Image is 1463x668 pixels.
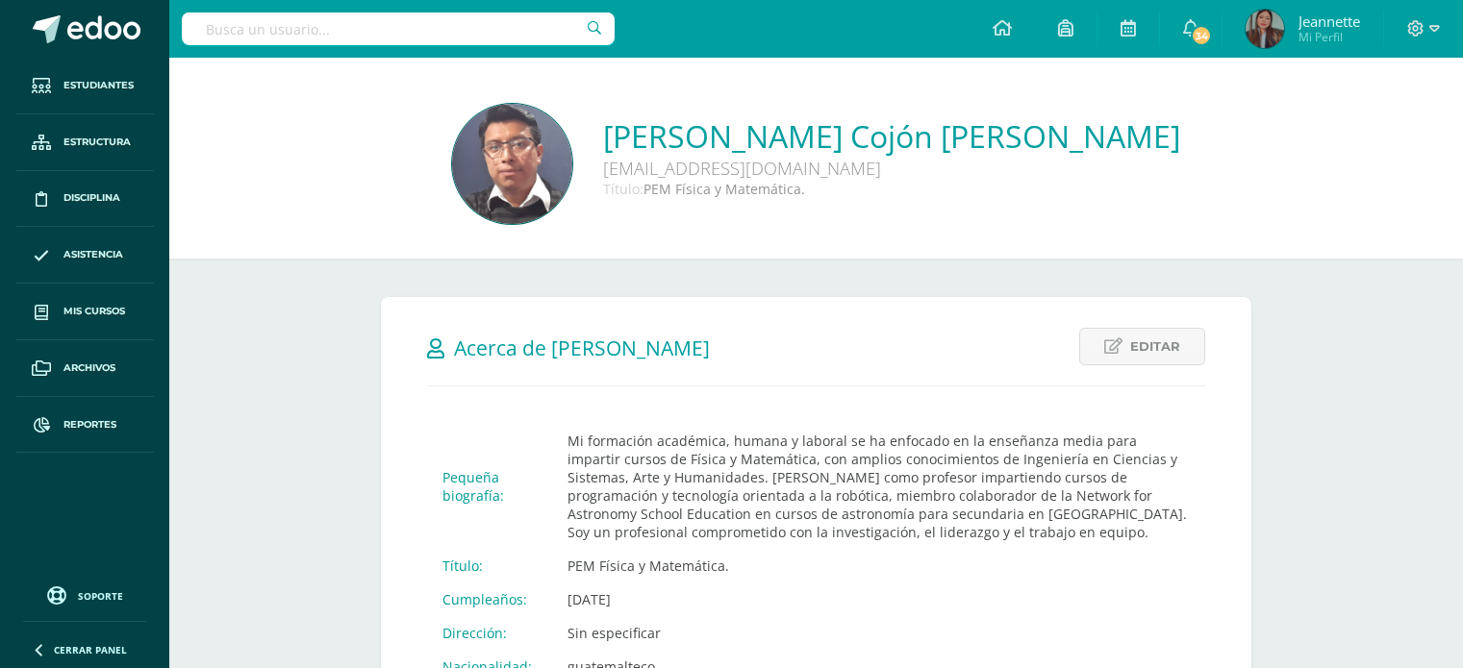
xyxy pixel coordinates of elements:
span: Estudiantes [63,78,134,93]
a: Estudiantes [15,58,154,114]
span: Estructura [63,135,131,150]
a: Disciplina [15,171,154,228]
td: Pequeña biografía: [427,424,552,549]
a: Soporte [23,581,146,607]
td: Sin especificar [552,616,1205,650]
a: Mis cursos [15,284,154,340]
span: Archivos [63,360,115,376]
input: Busca un usuario... [182,12,615,45]
img: e0e3018be148909e9b9cf69bbfc1c52d.png [1246,10,1284,48]
span: Jeannette [1299,12,1360,31]
div: [EMAIL_ADDRESS][DOMAIN_NAME] [603,157,1180,180]
span: Editar [1130,329,1180,364]
td: Título: [427,549,552,582]
a: Asistencia [15,227,154,284]
a: Estructura [15,114,154,171]
span: Soporte [78,589,123,603]
a: Archivos [15,340,154,397]
td: PEM Física y Matemática. [552,549,1205,582]
td: [DATE] [552,582,1205,616]
a: [PERSON_NAME] Cojón [PERSON_NAME] [603,115,1180,157]
span: Reportes [63,417,116,433]
span: Disciplina [63,190,120,206]
span: Cerrar panel [54,643,127,656]
td: Dirección: [427,616,552,650]
a: Editar [1079,328,1205,365]
span: PEM Física y Matemática. [643,180,805,198]
span: Acerca de [PERSON_NAME] [454,334,710,361]
span: 34 [1191,25,1212,46]
span: Asistencia [63,247,123,262]
td: Mi formación académica, humana y laboral se ha enfocado en la enseñanza media para impartir curso... [552,424,1205,549]
span: Mi Perfil [1299,29,1360,45]
a: Reportes [15,397,154,454]
td: Cumpleaños: [427,582,552,616]
span: Mis cursos [63,304,125,319]
span: Título: [603,180,643,198]
img: adf947f57bb63c0a1656f55a5e0e51c3.png [452,104,572,224]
